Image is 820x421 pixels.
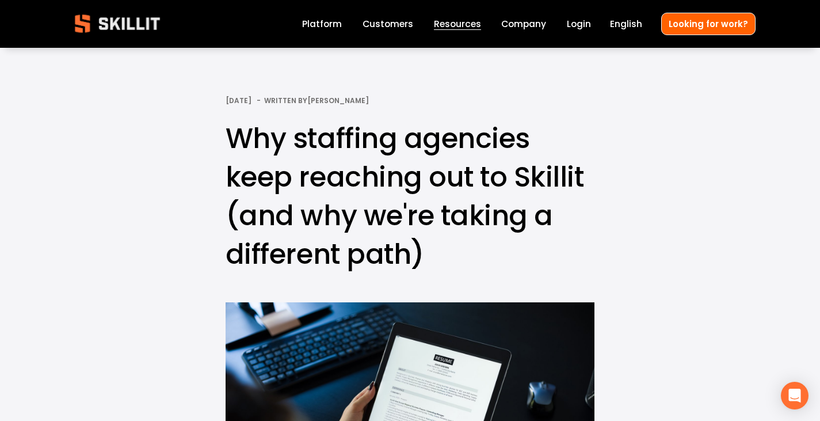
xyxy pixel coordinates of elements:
h1: Why staffing agencies keep reaching out to Skillit (and why we're taking a different path) [226,119,594,274]
span: Resources [434,17,481,31]
div: Written By [264,97,369,105]
span: [DATE] [226,96,251,105]
a: Platform [302,16,342,32]
a: [PERSON_NAME] [307,96,369,105]
img: Skillit [65,6,170,41]
a: Customers [363,16,413,32]
div: language picker [610,16,642,32]
span: English [610,17,642,31]
a: folder dropdown [434,16,481,32]
a: Company [501,16,546,32]
a: Looking for work? [661,13,756,35]
div: Open Intercom Messenger [781,382,808,409]
a: Login [567,16,591,32]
